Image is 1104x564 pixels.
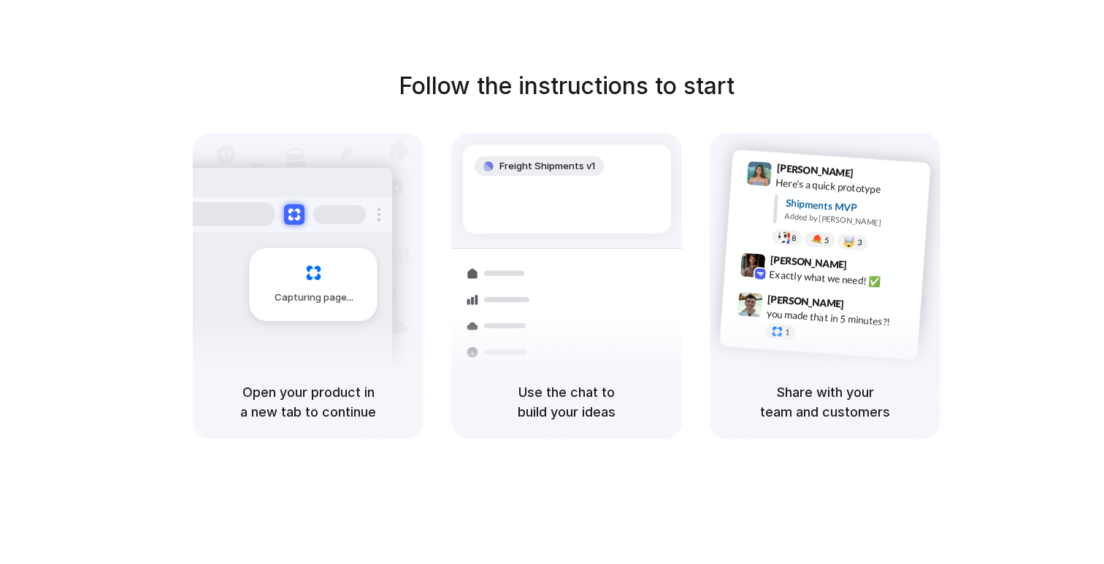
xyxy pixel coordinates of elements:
[769,266,915,291] div: Exactly what we need! ✅
[399,69,735,104] h1: Follow the instructions to start
[766,306,912,331] div: you made that in 5 minutes?!
[857,239,862,247] span: 3
[275,290,356,305] span: Capturing page
[785,328,790,336] span: 1
[784,210,919,231] div: Added by [PERSON_NAME]
[776,160,854,181] span: [PERSON_NAME]
[791,233,797,242] span: 8
[767,290,845,312] span: [PERSON_NAME]
[775,175,921,200] div: Here's a quick prototype
[785,196,920,220] div: Shipments MVP
[499,159,595,174] span: Freight Shipments v1
[210,382,406,422] h5: Open your product in a new tab to continue
[848,298,878,315] span: 9:47 AM
[851,258,881,276] span: 9:42 AM
[469,382,664,422] h5: Use the chat to build your ideas
[858,166,888,184] span: 9:41 AM
[843,236,856,247] div: 🤯
[727,382,923,422] h5: Share with your team and customers
[770,252,847,273] span: [PERSON_NAME]
[824,236,829,244] span: 5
